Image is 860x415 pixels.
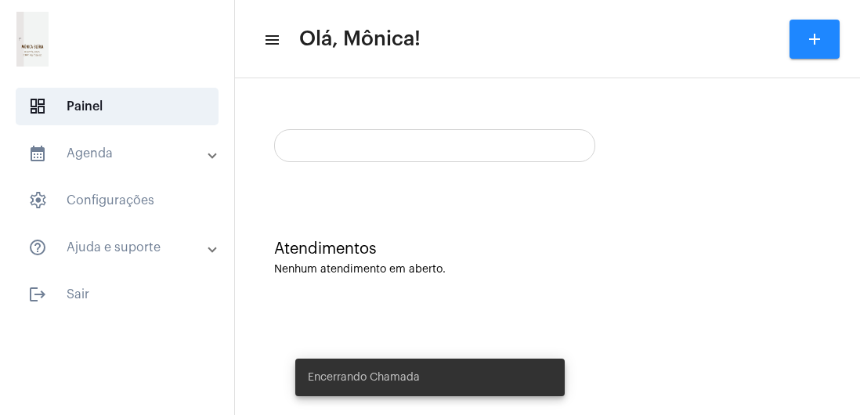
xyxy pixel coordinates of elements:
mat-icon: sidenav icon [28,144,47,163]
mat-icon: add [805,30,824,49]
mat-expansion-panel-header: sidenav iconAjuda e suporte [9,229,234,266]
span: Sair [16,276,219,313]
span: Olá, Mônica! [299,27,421,52]
mat-icon: sidenav icon [28,285,47,304]
mat-panel-title: Agenda [28,144,209,163]
img: 21e865a3-0c32-a0ee-b1ff-d681ccd3ac4b.png [13,8,52,70]
span: sidenav icon [28,191,47,210]
div: Atendimentos [274,240,821,258]
span: sidenav icon [28,97,47,116]
mat-icon: sidenav icon [28,238,47,257]
mat-icon: sidenav icon [263,31,279,49]
mat-expansion-panel-header: sidenav iconAgenda [9,135,234,172]
span: Painel [16,88,219,125]
div: Nenhum atendimento em aberto. [274,264,821,276]
span: Encerrando Chamada [308,370,420,385]
span: Configurações [16,182,219,219]
mat-panel-title: Ajuda e suporte [28,238,209,257]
